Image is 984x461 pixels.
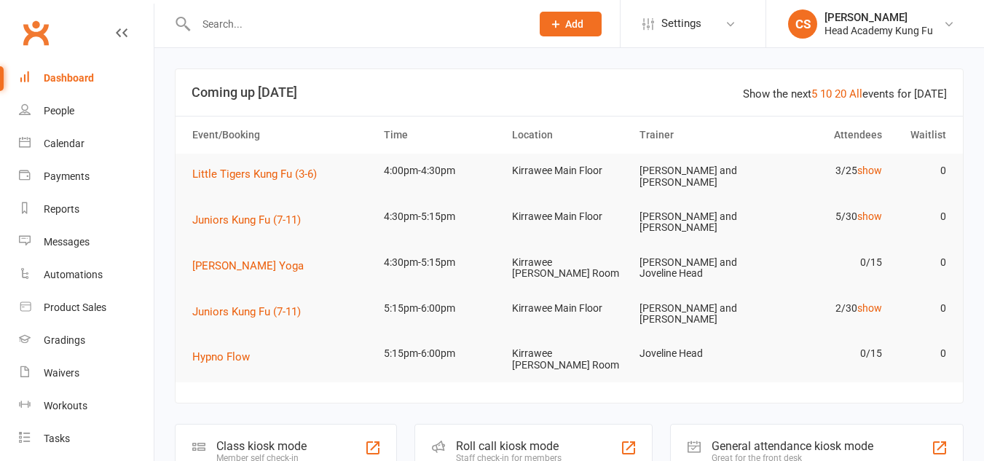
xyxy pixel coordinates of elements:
[505,200,634,234] td: Kirrawee Main Floor
[377,291,505,326] td: 5:15pm-6:00pm
[19,193,154,226] a: Reports
[44,72,94,84] div: Dashboard
[44,138,84,149] div: Calendar
[377,117,505,154] th: Time
[505,291,634,326] td: Kirrawee Main Floor
[857,302,882,314] a: show
[633,336,761,371] td: Joveline Head
[889,200,953,234] td: 0
[889,117,953,154] th: Waitlist
[192,348,260,366] button: Hypno Flow
[192,259,304,272] span: [PERSON_NAME] Yoga
[633,154,761,200] td: [PERSON_NAME] and [PERSON_NAME]
[186,117,377,154] th: Event/Booking
[192,350,250,363] span: Hypno Flow
[44,433,70,444] div: Tasks
[19,422,154,455] a: Tasks
[216,439,307,453] div: Class kiosk mode
[377,154,505,188] td: 4:00pm-4:30pm
[761,117,889,154] th: Attendees
[192,168,317,181] span: Little Tigers Kung Fu (3-6)
[19,226,154,259] a: Messages
[889,336,953,371] td: 0
[761,291,889,326] td: 2/30
[761,245,889,280] td: 0/15
[192,213,301,226] span: Juniors Kung Fu (7-11)
[44,400,87,411] div: Workouts
[857,165,882,176] a: show
[19,95,154,127] a: People
[788,9,817,39] div: CS
[44,236,90,248] div: Messages
[44,302,106,313] div: Product Sales
[505,154,634,188] td: Kirrawee Main Floor
[633,245,761,291] td: [PERSON_NAME] and Joveline Head
[19,291,154,324] a: Product Sales
[44,203,79,215] div: Reports
[889,291,953,326] td: 0
[19,127,154,160] a: Calendar
[633,200,761,245] td: [PERSON_NAME] and [PERSON_NAME]
[192,165,327,183] button: Little Tigers Kung Fu (3-6)
[849,87,862,101] a: All
[824,24,933,37] div: Head Academy Kung Fu
[44,334,85,346] div: Gradings
[889,245,953,280] td: 0
[835,87,846,101] a: 20
[456,439,562,453] div: Roll call kiosk mode
[505,336,634,382] td: Kirrawee [PERSON_NAME] Room
[192,211,311,229] button: Juniors Kung Fu (7-11)
[633,117,761,154] th: Trainer
[889,154,953,188] td: 0
[824,11,933,24] div: [PERSON_NAME]
[19,259,154,291] a: Automations
[19,390,154,422] a: Workouts
[661,7,701,40] span: Settings
[565,18,583,30] span: Add
[377,336,505,371] td: 5:15pm-6:00pm
[192,85,947,100] h3: Coming up [DATE]
[761,200,889,234] td: 5/30
[820,87,832,101] a: 10
[377,245,505,280] td: 4:30pm-5:15pm
[192,14,521,34] input: Search...
[44,105,74,117] div: People
[192,303,311,320] button: Juniors Kung Fu (7-11)
[761,154,889,188] td: 3/25
[540,12,602,36] button: Add
[19,62,154,95] a: Dashboard
[633,291,761,337] td: [PERSON_NAME] and [PERSON_NAME]
[505,117,634,154] th: Location
[377,200,505,234] td: 4:30pm-5:15pm
[19,324,154,357] a: Gradings
[192,257,314,275] button: [PERSON_NAME] Yoga
[192,305,301,318] span: Juniors Kung Fu (7-11)
[712,439,873,453] div: General attendance kiosk mode
[19,357,154,390] a: Waivers
[19,160,154,193] a: Payments
[17,15,54,51] a: Clubworx
[811,87,817,101] a: 5
[743,85,947,103] div: Show the next events for [DATE]
[505,245,634,291] td: Kirrawee [PERSON_NAME] Room
[857,210,882,222] a: show
[44,170,90,182] div: Payments
[44,367,79,379] div: Waivers
[761,336,889,371] td: 0/15
[44,269,103,280] div: Automations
